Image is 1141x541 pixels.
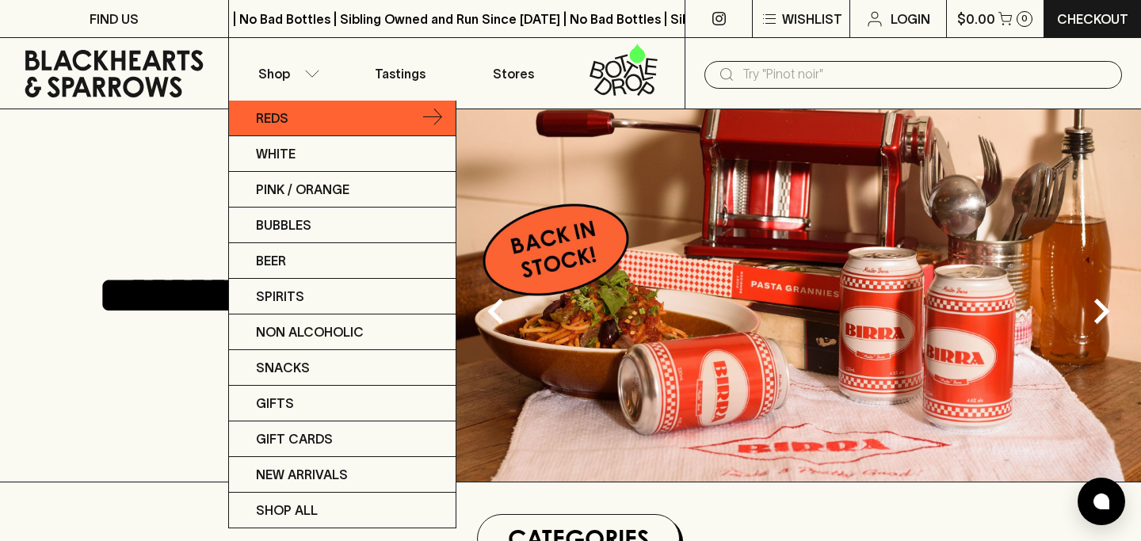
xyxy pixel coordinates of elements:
p: White [256,144,296,163]
p: New Arrivals [256,465,348,484]
a: Spirits [229,279,456,314]
a: Gift Cards [229,421,456,457]
p: Gift Cards [256,429,333,448]
p: Spirits [256,287,304,306]
p: Reds [256,109,288,128]
p: Bubbles [256,215,311,234]
p: Snacks [256,358,310,377]
a: Gifts [229,386,456,421]
a: Non Alcoholic [229,314,456,350]
a: SHOP ALL [229,493,456,528]
p: SHOP ALL [256,501,318,520]
a: Snacks [229,350,456,386]
p: Beer [256,251,286,270]
img: bubble-icon [1093,493,1109,509]
p: Non Alcoholic [256,322,364,341]
a: Beer [229,243,456,279]
a: New Arrivals [229,457,456,493]
p: Gifts [256,394,294,413]
a: Pink / Orange [229,172,456,208]
p: Pink / Orange [256,180,349,199]
a: Reds [229,101,456,136]
a: Bubbles [229,208,456,243]
a: White [229,136,456,172]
